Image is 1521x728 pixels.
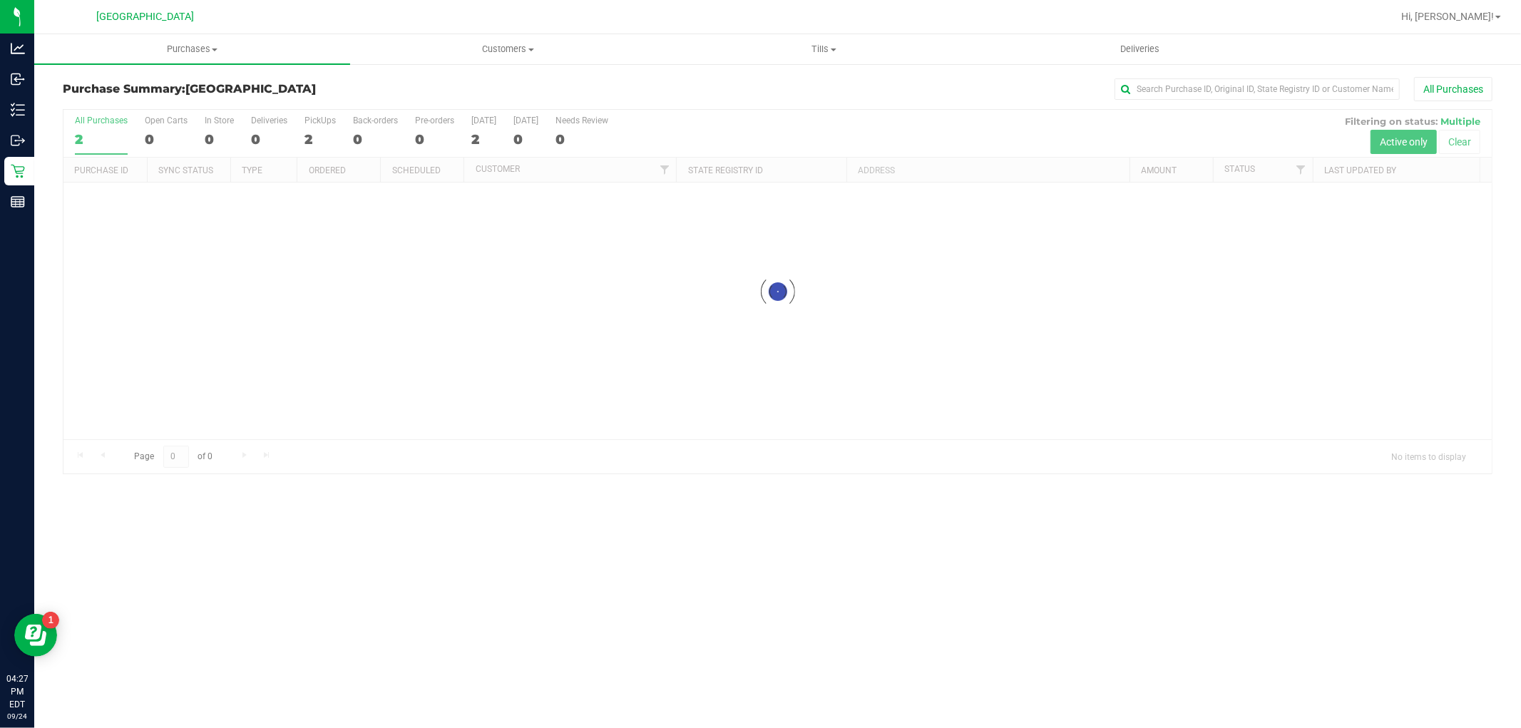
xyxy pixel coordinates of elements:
[97,11,195,23] span: [GEOGRAPHIC_DATA]
[185,82,316,96] span: [GEOGRAPHIC_DATA]
[667,43,981,56] span: Tills
[351,43,665,56] span: Customers
[11,195,25,209] inline-svg: Reports
[11,41,25,56] inline-svg: Analytics
[34,43,350,56] span: Purchases
[11,72,25,86] inline-svg: Inbound
[34,34,350,64] a: Purchases
[63,83,539,96] h3: Purchase Summary:
[1414,77,1492,101] button: All Purchases
[14,614,57,657] iframe: Resource center
[1101,43,1179,56] span: Deliveries
[666,34,982,64] a: Tills
[11,164,25,178] inline-svg: Retail
[42,612,59,629] iframe: Resource center unread badge
[1401,11,1494,22] span: Hi, [PERSON_NAME]!
[6,672,28,711] p: 04:27 PM EDT
[11,133,25,148] inline-svg: Outbound
[11,103,25,117] inline-svg: Inventory
[1115,78,1400,100] input: Search Purchase ID, Original ID, State Registry ID or Customer Name...
[982,34,1298,64] a: Deliveries
[350,34,666,64] a: Customers
[6,711,28,722] p: 09/24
